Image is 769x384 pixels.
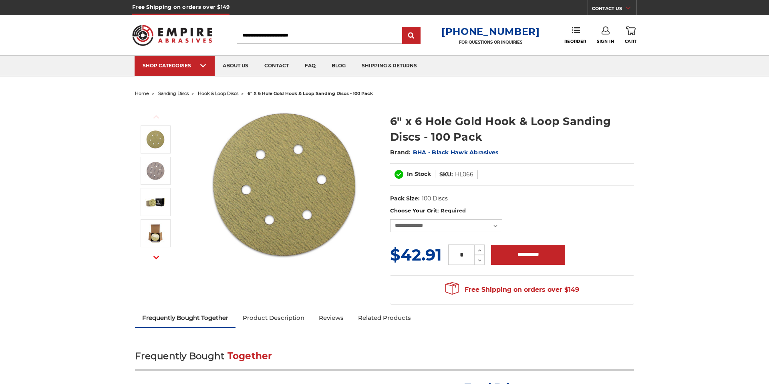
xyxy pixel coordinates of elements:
[403,28,419,44] input: Submit
[145,223,165,243] img: 6 inch 6 hole hook and loop sanding disc
[147,249,166,266] button: Next
[198,91,238,96] a: hook & loop discs
[215,56,256,76] a: about us
[390,149,411,156] span: Brand:
[441,207,466,214] small: Required
[625,39,637,44] span: Cart
[145,192,165,212] img: 6 in x 6 hole sanding disc pack
[227,350,272,362] span: Together
[407,170,431,178] span: In Stock
[312,309,351,327] a: Reviews
[204,105,364,265] img: 6 inch hook & loop disc 6 VAC Hole
[135,350,224,362] span: Frequently Bought
[592,4,636,15] a: CONTACT US
[625,26,637,44] a: Cart
[390,194,420,203] dt: Pack Size:
[351,309,418,327] a: Related Products
[390,113,634,145] h1: 6" x 6 Hole Gold Hook & Loop Sanding Discs - 100 Pack
[441,40,540,45] p: FOR QUESTIONS OR INQUIRIES
[445,282,579,298] span: Free Shipping on orders over $149
[441,26,540,37] a: [PHONE_NUMBER]
[390,207,634,215] label: Choose Your Grit:
[564,26,586,44] a: Reorder
[147,108,166,125] button: Previous
[145,161,165,181] img: velcro backed 6 hole sanding disc
[422,194,448,203] dd: 100 Discs
[248,91,373,96] span: 6" x 6 hole gold hook & loop sanding discs - 100 pack
[256,56,297,76] a: contact
[439,170,453,179] dt: SKU:
[135,91,149,96] a: home
[132,20,212,51] img: Empire Abrasives
[455,170,473,179] dd: HL066
[324,56,354,76] a: blog
[413,149,499,156] a: BHA - Black Hawk Abrasives
[564,39,586,44] span: Reorder
[135,309,236,327] a: Frequently Bought Together
[354,56,425,76] a: shipping & returns
[158,91,189,96] a: sanding discs
[236,309,312,327] a: Product Description
[597,39,614,44] span: Sign In
[143,63,207,69] div: SHOP CATEGORIES
[390,245,442,265] span: $42.91
[145,129,165,150] img: 6 inch hook & loop disc 6 VAC Hole
[297,56,324,76] a: faq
